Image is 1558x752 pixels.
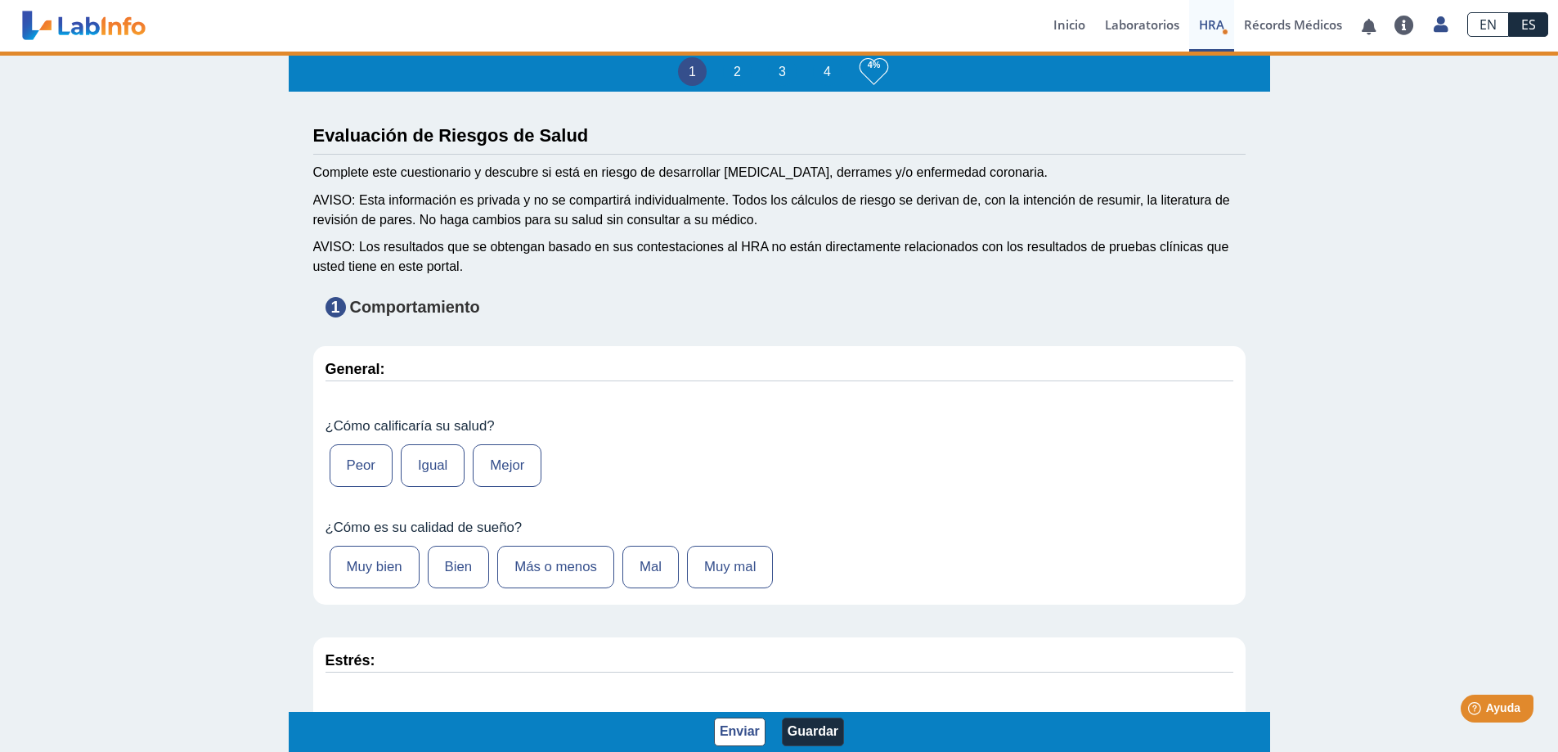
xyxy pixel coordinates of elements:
[326,652,375,669] strong: Estrés:
[687,546,773,588] label: Muy mal
[1467,12,1509,37] a: EN
[428,546,490,588] label: Bien
[313,163,1246,182] div: Complete este cuestionario y descubre si está en riesgo de desarrollar [MEDICAL_DATA], derrames y...
[326,297,346,317] span: 1
[1199,16,1224,33] span: HRA
[782,718,844,746] button: Guardar
[473,444,541,487] label: Mejor
[497,546,614,588] label: Más o menos
[313,237,1246,277] div: AVISO: Los resultados que se obtengan basado en sus contestaciones al HRA no están directamente r...
[860,55,888,75] h3: 4%
[313,191,1246,230] div: AVISO: Esta información es privada y no se compartirá individualmente. Todos los cálculos de ries...
[326,418,1233,435] label: ¿Cómo calificaría su salud?
[678,57,707,86] li: 1
[313,125,1246,146] h3: Evaluación de Riesgos de Salud
[714,718,766,746] button: Enviar
[326,709,766,726] label: ¿Con cuánta frecuencia confronta situaciones estresantes?
[350,298,480,316] strong: Comportamiento
[330,444,393,487] label: Peor
[723,57,752,86] li: 2
[768,57,797,86] li: 3
[330,546,420,588] label: Muy bien
[622,546,679,588] label: Mal
[1509,12,1548,37] a: ES
[326,520,1233,536] label: ¿Cómo es su calidad de sueño?
[793,709,1233,726] label: ¿Con cuánta frecuencia logra manejar el estrés?
[813,57,842,86] li: 4
[401,444,465,487] label: Igual
[1412,688,1540,734] iframe: Help widget launcher
[326,361,385,377] strong: General:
